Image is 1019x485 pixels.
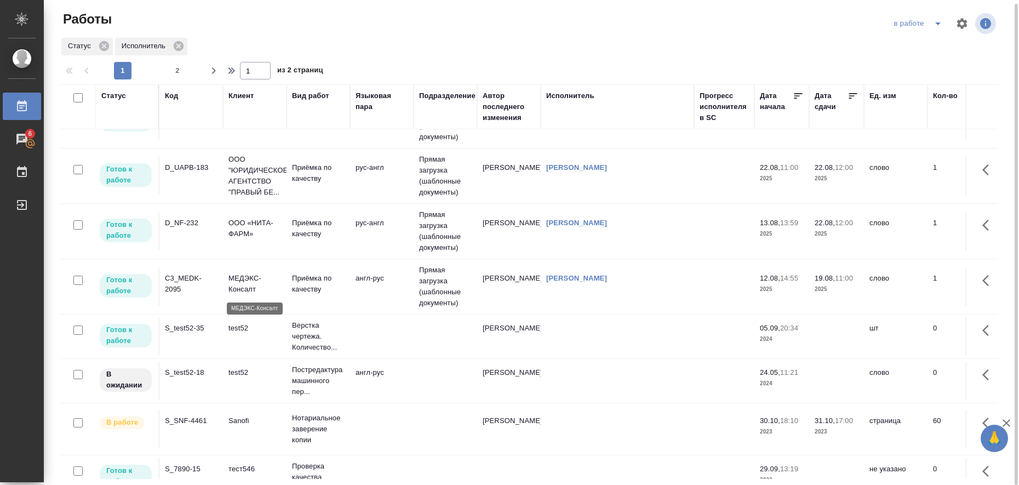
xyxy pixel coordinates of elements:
[228,464,281,475] p: тест546
[350,362,414,400] td: англ-рус
[228,218,281,239] p: ООО «НИТА-ФАРМ»
[780,163,798,172] p: 11:00
[835,274,853,282] p: 11:00
[99,162,153,188] div: Исполнитель может приступить к работе
[760,324,780,332] p: 05.09,
[760,274,780,282] p: 12.08,
[477,157,541,195] td: [PERSON_NAME]
[99,273,153,299] div: Исполнитель может приступить к работе
[869,90,896,101] div: Ед. изм
[61,38,113,55] div: Статус
[228,90,254,101] div: Клиент
[228,154,281,198] p: ООО "ЮРИДИЧЕСКОЕ АГЕНТСТВО "ПРАВЫЙ БЕ...
[976,157,1002,183] button: Здесь прячутся важные кнопки
[928,267,982,306] td: 1
[760,416,780,425] p: 30.10,
[165,162,217,173] div: D_UAPB-183
[277,64,323,79] span: из 2 страниц
[780,368,798,376] p: 11:21
[976,212,1002,238] button: Здесь прячутся важные кнопки
[106,275,145,296] p: Готов к работе
[414,204,477,259] td: Прямая загрузка (шаблонные документы)
[165,367,217,378] div: S_test52-18
[21,128,38,139] span: 6
[350,267,414,306] td: англ-рус
[760,284,804,295] p: 2025
[228,415,281,426] p: Sanofi
[292,90,329,101] div: Вид работ
[99,367,153,393] div: Исполнитель назначен, приступать к работе пока рано
[700,90,749,123] div: Прогресс исполнителя в SC
[928,362,982,400] td: 0
[760,219,780,227] p: 13.08,
[106,324,145,346] p: Готов к работе
[864,212,928,250] td: слово
[106,164,145,186] p: Готов к работе
[101,90,126,101] div: Статус
[928,212,982,250] td: 1
[414,149,477,203] td: Прямая загрузка (шаблонные документы)
[228,273,281,295] p: МЕДЭКС-Консалт
[292,320,345,353] p: Верстка чертежа. Количество...
[760,90,793,112] div: Дата начала
[477,410,541,448] td: [PERSON_NAME]
[546,274,607,282] a: [PERSON_NAME]
[928,157,982,195] td: 1
[99,218,153,243] div: Исполнитель может приступить к работе
[976,410,1002,436] button: Здесь прячутся важные кнопки
[165,90,178,101] div: Код
[949,10,975,37] span: Настроить таблицу
[477,212,541,250] td: [PERSON_NAME]
[760,465,780,473] p: 29.09,
[985,427,1004,450] span: 🙏
[106,417,138,428] p: В работе
[477,317,541,356] td: [PERSON_NAME]
[760,173,804,184] p: 2025
[976,458,1002,484] button: Здесь прячутся важные кнопки
[169,62,186,79] button: 2
[292,162,345,184] p: Приёмка по качеству
[815,219,835,227] p: 22.08,
[3,125,41,153] a: 6
[815,416,835,425] p: 31.10,
[419,90,476,101] div: Подразделение
[68,41,95,52] p: Статус
[864,267,928,306] td: слово
[815,229,858,239] p: 2025
[60,10,112,28] span: Работы
[780,274,798,282] p: 14:55
[928,410,982,448] td: 60
[165,218,217,229] div: D_NF-232
[760,334,804,345] p: 2024
[780,416,798,425] p: 18:10
[477,362,541,400] td: [PERSON_NAME]
[99,415,153,430] div: Исполнитель выполняет работу
[115,38,187,55] div: Исполнитель
[976,362,1002,388] button: Здесь прячутся важные кнопки
[122,41,169,52] p: Исполнитель
[864,410,928,448] td: страница
[477,267,541,306] td: [PERSON_NAME]
[835,163,853,172] p: 12:00
[760,229,804,239] p: 2025
[815,274,835,282] p: 19.08,
[546,163,607,172] a: [PERSON_NAME]
[483,90,535,123] div: Автор последнего изменения
[760,378,804,389] p: 2024
[292,218,345,239] p: Приёмка по качеству
[356,90,408,112] div: Языковая пара
[228,367,281,378] p: test52
[815,284,858,295] p: 2025
[292,273,345,295] p: Приёмка по качеству
[99,323,153,349] div: Исполнитель может приступить к работе
[815,426,858,437] p: 2023
[981,425,1008,452] button: 🙏
[864,362,928,400] td: слово
[106,219,145,241] p: Готов к работе
[780,465,798,473] p: 13:19
[780,219,798,227] p: 13:59
[350,157,414,195] td: рус-англ
[228,323,281,334] p: test52
[975,13,998,34] span: Посмотреть информацию
[760,368,780,376] p: 24.05,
